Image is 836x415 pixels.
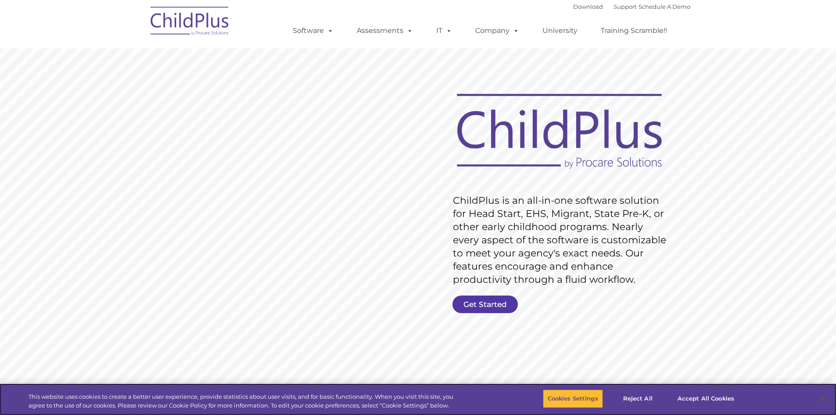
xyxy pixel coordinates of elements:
a: Support [614,3,637,10]
a: University [534,22,586,40]
img: ChildPlus by Procare Solutions [146,0,234,44]
a: Schedule A Demo [639,3,690,10]
a: Training Scramble!! [592,22,676,40]
button: Cookies Settings [543,390,603,408]
rs-layer: ChildPlus is an all-in-one software solution for Head Start, EHS, Migrant, State Pre-K, or other ... [453,194,671,286]
a: Software [284,22,342,40]
a: Get Started [452,296,518,313]
font: | [573,3,690,10]
div: This website uses cookies to create a better user experience, provide statistics about user visit... [29,393,460,410]
a: Company [466,22,528,40]
a: Download [573,3,603,10]
a: Assessments [348,22,422,40]
a: IT [427,22,461,40]
button: Accept All Cookies [673,390,739,408]
button: Close [812,389,832,408]
button: Reject All [610,390,665,408]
